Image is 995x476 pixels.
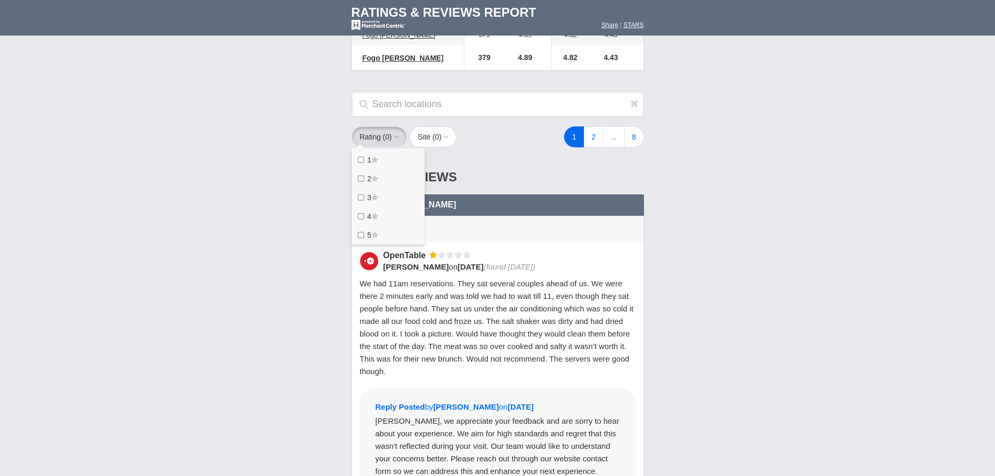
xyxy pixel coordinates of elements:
[367,212,371,220] span: 4
[435,133,439,141] span: 0
[552,45,584,70] td: 4.82
[584,45,643,70] td: 4.43
[360,279,634,376] span: We had 11am reservations. They sat several couples ahead of us. We were there 2 minutes early and...
[367,175,371,183] span: 2
[508,402,534,411] span: [DATE]
[464,45,499,70] td: 379
[603,126,625,147] a: ...
[620,21,622,29] span: |
[383,261,629,272] div: on
[583,126,603,147] a: 2
[376,402,425,411] span: Reply Posted
[352,126,407,147] button: Rating (0)
[367,231,371,239] span: 5
[623,21,643,29] a: STARS
[385,133,390,141] span: 0
[433,402,499,411] span: [PERSON_NAME]
[458,262,484,271] span: [DATE]
[484,262,535,271] span: (found [DATE])
[564,126,584,147] a: 1
[383,250,430,261] div: OpenTable
[383,262,449,271] span: [PERSON_NAME]
[367,156,371,164] span: 1
[357,52,449,64] a: Fogo [PERSON_NAME]
[376,401,620,415] div: by on
[362,54,444,62] span: Fogo [PERSON_NAME]
[624,126,644,147] a: 8
[352,160,644,194] div: 1-Star Reviews
[352,20,405,30] img: mc-powered-by-logo-white-103.png
[360,252,378,270] img: OpenTable
[367,193,371,202] span: 3
[409,126,456,147] button: Site (0)
[362,31,436,39] span: Fogo [PERSON_NAME]
[499,45,552,70] td: 4.89
[602,21,618,29] a: Share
